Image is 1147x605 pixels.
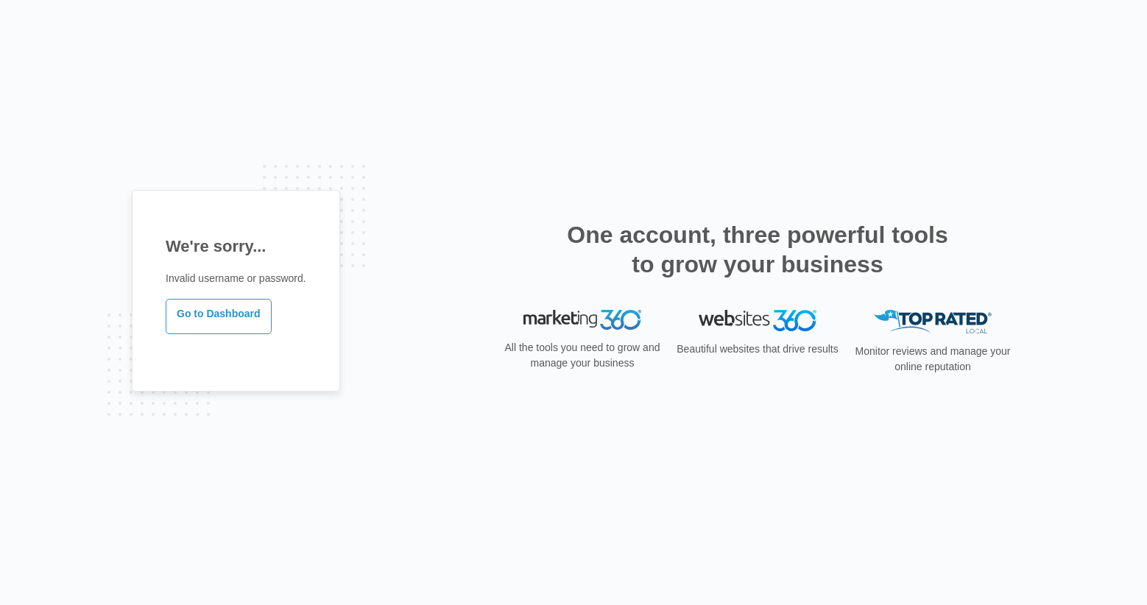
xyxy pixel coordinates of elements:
[562,220,953,279] h2: One account, three powerful tools to grow your business
[675,342,840,357] p: Beautiful websites that drive results
[699,310,816,331] img: Websites 360
[500,340,665,371] p: All the tools you need to grow and manage your business
[166,271,306,286] p: Invalid username or password.
[850,344,1015,375] p: Monitor reviews and manage your online reputation
[166,299,272,334] a: Go to Dashboard
[874,310,992,334] img: Top Rated Local
[166,234,306,258] h1: We're sorry...
[523,310,641,330] img: Marketing 360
